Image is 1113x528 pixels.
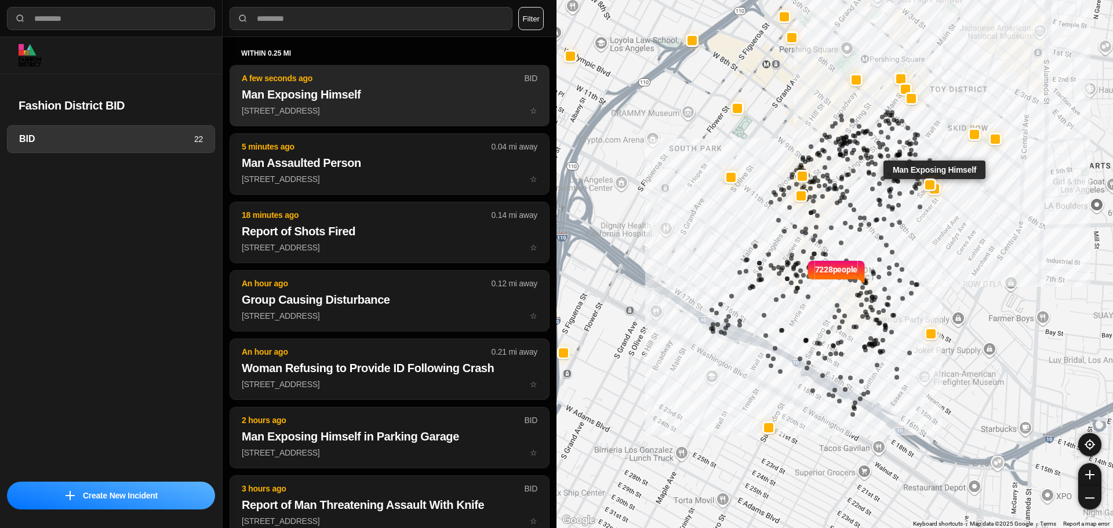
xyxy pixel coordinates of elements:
[530,243,537,252] span: star
[1085,470,1094,479] img: zoom-in
[857,259,866,285] img: notch
[1063,520,1110,527] a: Report a map error
[242,292,537,308] h2: Group Causing Disturbance
[559,513,598,528] a: Open this area in Google Maps (opens a new window)
[19,44,41,67] img: logo
[1040,520,1056,527] a: Terms (opens in new tab)
[530,380,537,389] span: star
[230,447,550,457] a: 2 hours agoBIDMan Exposing Himself in Parking Garage[STREET_ADDRESS]star
[230,242,550,252] a: 18 minutes ago0.14 mi awayReport of Shots Fired[STREET_ADDRESS]star
[242,72,524,84] p: A few seconds ago
[230,516,550,526] a: 3 hours agoBIDReport of Man Threatening Assault With Knife[STREET_ADDRESS]star
[1078,486,1101,509] button: zoom-out
[524,414,537,426] p: BID
[524,483,537,494] p: BID
[928,182,941,195] button: Man Exposing Himself
[242,428,537,445] h2: Man Exposing Himself in Parking Garage
[242,447,537,458] p: [STREET_ADDRESS]
[230,270,550,332] button: An hour ago0.12 mi awayGroup Causing Disturbance[STREET_ADDRESS]star
[524,72,537,84] p: BID
[7,125,215,153] a: BID22
[242,483,524,494] p: 3 hours ago
[237,13,249,24] img: search
[242,310,537,322] p: [STREET_ADDRESS]
[530,174,537,184] span: star
[230,407,550,468] button: 2 hours agoBIDMan Exposing Himself in Parking Garage[STREET_ADDRESS]star
[230,311,550,321] a: An hour ago0.12 mi awayGroup Causing Disturbance[STREET_ADDRESS]star
[230,174,550,184] a: 5 minutes ago0.04 mi awayMan Assaulted Person[STREET_ADDRESS]star
[19,132,194,146] h3: BID
[19,97,203,114] h2: Fashion District BID
[242,497,537,513] h2: Report of Man Threatening Assault With Knife
[1085,439,1095,450] img: recenter
[530,448,537,457] span: star
[242,278,492,289] p: An hour ago
[1078,463,1101,486] button: zoom-in
[242,141,492,152] p: 5 minutes ago
[242,414,524,426] p: 2 hours ago
[530,106,537,115] span: star
[530,516,537,526] span: star
[7,482,215,509] button: iconCreate New Incident
[83,490,158,501] p: Create New Incident
[242,86,537,103] h2: Man Exposing Himself
[242,378,537,390] p: [STREET_ADDRESS]
[66,491,75,500] img: icon
[492,209,537,221] p: 0.14 mi away
[518,7,544,30] button: Filter
[242,105,537,116] p: [STREET_ADDRESS]
[559,513,598,528] img: Google
[492,141,537,152] p: 0.04 mi away
[883,160,985,179] div: Man Exposing Himself
[230,65,550,126] button: A few seconds agoBIDMan Exposing Himself[STREET_ADDRESS]star
[970,520,1033,527] span: Map data ©2025 Google
[492,346,537,358] p: 0.21 mi away
[492,278,537,289] p: 0.12 mi away
[241,49,538,58] h5: within 0.25 mi
[230,338,550,400] button: An hour ago0.21 mi awayWoman Refusing to Provide ID Following Crash[STREET_ADDRESS]star
[230,202,550,263] button: 18 minutes ago0.14 mi awayReport of Shots Fired[STREET_ADDRESS]star
[242,223,537,239] h2: Report of Shots Fired
[230,133,550,195] button: 5 minutes ago0.04 mi awayMan Assaulted Person[STREET_ADDRESS]star
[815,264,858,289] p: 7228 people
[1085,493,1094,502] img: zoom-out
[242,242,537,253] p: [STREET_ADDRESS]
[242,515,537,527] p: [STREET_ADDRESS]
[242,155,537,171] h2: Man Assaulted Person
[1078,433,1101,456] button: recenter
[242,173,537,185] p: [STREET_ADDRESS]
[530,311,537,321] span: star
[242,360,537,376] h2: Woman Refusing to Provide ID Following Crash
[242,209,492,221] p: 18 minutes ago
[14,13,26,24] img: search
[242,346,492,358] p: An hour ago
[194,133,203,145] p: 22
[806,259,815,285] img: notch
[230,105,550,115] a: A few seconds agoBIDMan Exposing Himself[STREET_ADDRESS]star
[230,379,550,389] a: An hour ago0.21 mi awayWoman Refusing to Provide ID Following Crash[STREET_ADDRESS]star
[913,520,963,528] button: Keyboard shortcuts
